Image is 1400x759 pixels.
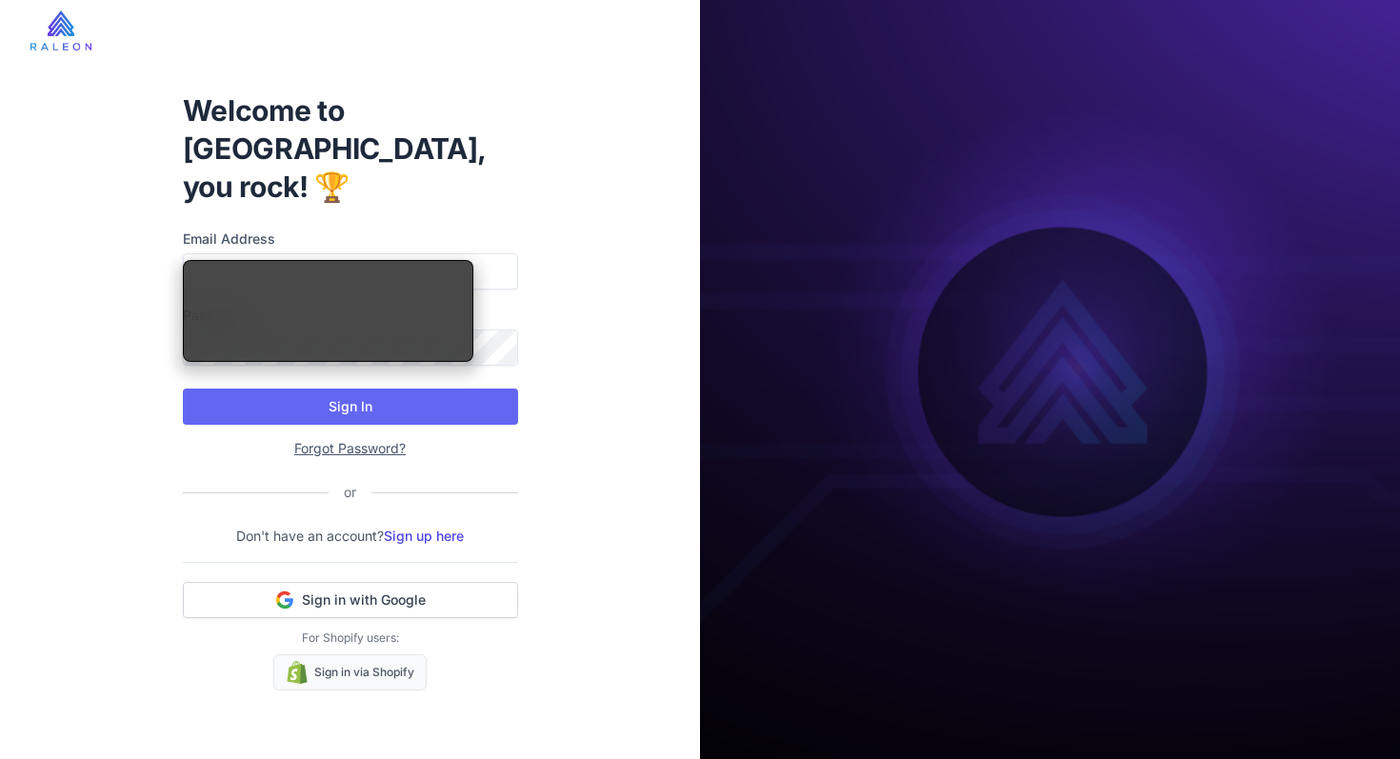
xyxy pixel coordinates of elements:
a: Sign up here [384,528,464,544]
p: Don't have an account? [183,526,518,547]
img: raleon-logo-whitebg.9aac0268.jpg [30,10,91,50]
span: Sign in with Google [302,590,426,609]
button: Sign In [183,389,518,425]
div: or [329,482,371,503]
button: Sign in with Google [183,582,518,618]
a: Forgot Password? [294,440,406,456]
p: For Shopify users: [183,629,518,647]
a: Sign in via Shopify [273,654,427,690]
label: Email Address [183,229,518,250]
h1: Welcome to [GEOGRAPHIC_DATA], you rock! 🏆 [183,91,518,206]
